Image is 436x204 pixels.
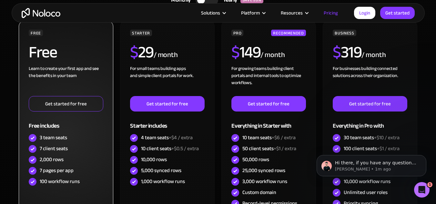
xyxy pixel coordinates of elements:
div: 2,000 rows [40,156,64,163]
div: For small teams building apps and simple client portals for work. ‍ [130,65,204,96]
span: 1 [427,182,432,187]
a: Get started for free [29,96,103,112]
h2: 319 [333,44,361,60]
span: $ [333,37,341,67]
h2: Free [29,44,57,60]
a: Get started for free [130,96,204,112]
div: Everything in Starter with [231,112,306,132]
div: STARTER [130,30,152,36]
div: 25,000 synced rows [242,167,285,174]
a: Login [354,7,375,19]
span: $ [231,37,239,67]
span: +$6 / extra [272,133,296,142]
div: Resources [281,9,303,17]
div: For growing teams building client portals and internal tools to optimize workflows. [231,65,306,96]
div: 1,000 workflow runs [141,178,185,185]
div: RECOMMENDED [271,30,306,36]
div: PRO [231,30,243,36]
div: 5,000 synced rows [141,167,181,174]
a: Pricing [316,9,346,17]
span: +$1 / extra [274,144,296,153]
div: Resources [273,9,316,17]
div: Unlimited user roles [344,189,388,196]
iframe: Intercom live chat [414,182,430,198]
span: $ [130,37,138,67]
div: / month [361,50,386,60]
h2: 29 [130,44,154,60]
div: Everything in Pro with [333,112,407,132]
a: Get started [380,7,415,19]
span: +$10 / extra [374,133,400,142]
div: 3 team seats [40,134,67,141]
div: 7 client seats [40,145,68,152]
h2: 149 [231,44,260,60]
div: BUSINESS [333,30,356,36]
div: 4 team seats [141,134,193,141]
span: +$0.5 / extra [171,144,199,153]
a: Get started for free [333,96,407,112]
a: Get started for free [231,96,306,112]
div: FREE [29,30,43,36]
div: 100 workflow runs [40,178,80,185]
div: Free includes [29,112,103,132]
iframe: Intercom notifications message [307,141,436,187]
div: / month [154,50,178,60]
div: 50,000 rows [242,156,269,163]
div: Solutions [201,9,220,17]
div: 30 team seats [344,134,400,141]
div: 10 team seats [242,134,296,141]
div: For businesses building connected solutions across their organization. ‍ [333,65,407,96]
div: 7 pages per app [40,167,74,174]
div: 10 client seats [141,145,199,152]
div: Platform [233,9,273,17]
div: 10,000 rows [141,156,167,163]
div: Starter includes [130,112,204,132]
div: Platform [241,9,260,17]
div: Custom domain [242,189,276,196]
span: +$4 / extra [169,133,193,142]
div: Learn to create your first app and see the benefits in your team ‍ [29,65,103,96]
div: Solutions [193,9,233,17]
div: 50 client seats [242,145,296,152]
div: / month [260,50,285,60]
div: 3,000 workflow runs [242,178,287,185]
a: home [22,8,60,18]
